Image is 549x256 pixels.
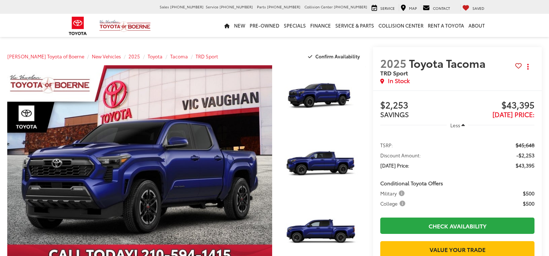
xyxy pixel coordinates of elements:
[380,5,395,11] span: Service
[380,152,421,159] span: Discount Amount:
[304,4,333,9] span: Collision Center
[380,190,407,197] button: Military
[409,5,417,11] span: Map
[450,122,460,128] span: Less
[380,200,408,207] button: College
[376,14,426,37] a: Collision Center
[527,64,529,70] span: dropdown dots
[257,4,266,9] span: Parts
[458,100,534,111] span: $43,395
[267,4,300,9] span: [PHONE_NUMBER]
[523,200,534,207] span: $500
[279,133,366,198] img: 2025 Toyota Tacoma TRD Sport
[170,4,204,9] span: [PHONE_NUMBER]
[148,53,163,59] a: Toyota
[523,190,534,197] span: $500
[196,53,218,59] a: TRD Sport
[460,4,486,11] a: My Saved Vehicles
[421,4,452,11] a: Contact
[492,110,534,119] span: [DATE] Price:
[64,14,91,38] img: Toyota
[388,77,410,85] span: In Stock
[170,53,188,59] a: Tacoma
[315,53,360,59] span: Confirm Availability
[128,53,140,59] a: 2025
[304,50,366,63] button: Confirm Availability
[380,110,409,119] span: SAVINGS
[447,119,468,132] button: Less
[380,190,406,197] span: Military
[279,65,366,130] img: 2025 Toyota Tacoma TRD Sport
[426,14,466,37] a: Rent a Toyota
[516,141,534,149] span: $45,648
[380,141,393,149] span: TSRP:
[370,4,397,11] a: Service
[516,152,534,159] span: -$2,253
[522,60,534,73] button: Actions
[92,53,121,59] a: New Vehicles
[99,20,151,32] img: Vic Vaughan Toyota of Boerne
[380,218,534,234] a: Check Availability
[516,162,534,169] span: $43,395
[220,4,253,9] span: [PHONE_NUMBER]
[380,179,443,187] span: Conditional Toyota Offers
[280,65,366,129] a: Expand Photo 1
[247,14,282,37] a: Pre-Owned
[222,14,232,37] a: Home
[334,4,367,9] span: [PHONE_NUMBER]
[472,5,484,11] span: Saved
[308,14,333,37] a: Finance
[7,53,84,59] a: [PERSON_NAME] Toyota of Boerne
[206,4,218,9] span: Service
[232,14,247,37] a: New
[160,4,169,9] span: Sales
[380,100,457,111] span: $2,253
[282,14,308,37] a: Specials
[333,14,376,37] a: Service & Parts: Opens in a new tab
[380,200,407,207] span: College
[280,133,366,198] a: Expand Photo 2
[466,14,487,37] a: About
[433,5,450,11] span: Contact
[380,162,409,169] span: [DATE] Price:
[380,69,408,77] span: TRD Sport
[409,55,488,71] span: Toyota Tacoma
[399,4,419,11] a: Map
[380,55,406,71] span: 2025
